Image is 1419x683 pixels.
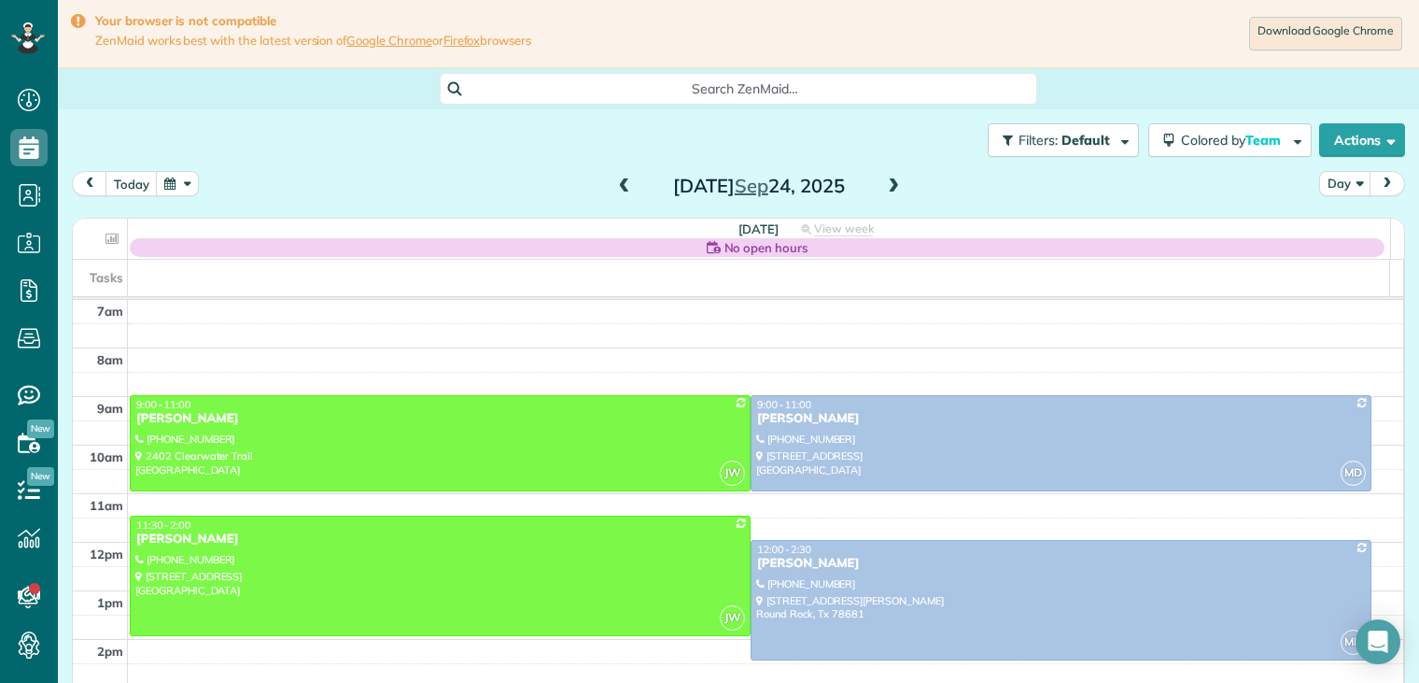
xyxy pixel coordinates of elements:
span: 9am [97,401,123,416]
button: Actions [1319,123,1405,157]
span: View week [814,221,874,236]
button: today [105,171,158,196]
button: Colored byTeam [1148,123,1312,157]
span: Colored by [1181,132,1287,149]
span: 8am [97,352,123,367]
strong: Your browser is not compatible [95,13,531,29]
button: Day [1319,171,1371,196]
span: New [27,420,54,438]
div: [PERSON_NAME] [135,411,745,427]
span: No open hours [724,238,808,257]
button: Filters: Default [988,123,1139,157]
span: 10am [90,449,123,464]
a: Firefox [443,33,481,48]
div: [PERSON_NAME] [756,556,1366,572]
button: prev [72,171,107,196]
span: 7am [97,304,123,319]
a: Filters: Default [978,123,1139,157]
a: Download Google Chrome [1249,17,1402,50]
span: Team [1245,132,1284,149]
span: 11am [90,498,123,513]
span: 9:00 - 11:00 [136,398,190,411]
h2: [DATE] 24, 2025 [642,176,876,196]
div: [PERSON_NAME] [756,411,1366,427]
div: [PERSON_NAME] [135,532,745,548]
span: Tasks [90,270,123,285]
span: MD [1341,630,1366,655]
span: New [27,467,54,486]
span: 2pm [97,644,123,659]
span: MD [1341,461,1366,486]
span: Sep [735,174,768,197]
span: JW [720,461,745,486]
button: next [1370,171,1405,196]
a: Google Chrome [346,33,432,48]
span: Default [1061,132,1111,149]
span: 11:30 - 2:00 [136,519,190,532]
span: 12:00 - 2:30 [757,543,811,556]
span: Filters: [1019,132,1058,149]
span: [DATE] [738,221,779,236]
span: 1pm [97,595,123,610]
span: 12pm [90,547,123,562]
span: JW [720,605,745,631]
div: Open Intercom Messenger [1356,619,1400,664]
span: ZenMaid works best with the latest version of or browsers [95,33,531,49]
span: 9:00 - 11:00 [757,398,811,411]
